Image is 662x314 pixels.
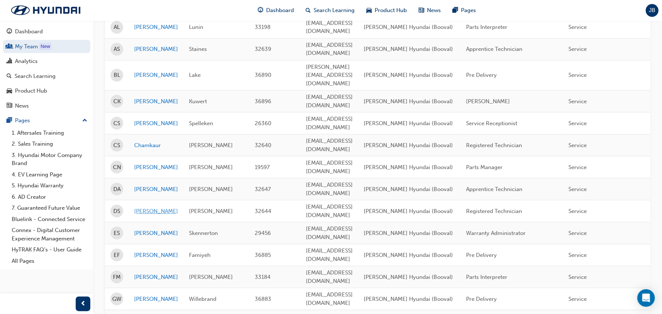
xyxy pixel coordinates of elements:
[112,295,121,303] span: GW
[255,72,271,78] span: 36890
[134,119,178,128] a: [PERSON_NAME]
[189,186,233,192] span: [PERSON_NAME]
[3,55,90,68] a: Analytics
[568,208,587,214] span: Service
[568,120,587,127] span: Service
[134,185,178,194] a: [PERSON_NAME]
[306,116,353,131] span: [EMAIL_ADDRESS][DOMAIN_NAME]
[568,274,587,280] span: Service
[39,43,52,50] div: Tooltip anchor
[255,274,271,280] span: 33184
[466,296,497,302] span: Pre Delivery
[113,207,120,216] span: DS
[419,6,424,15] span: news-icon
[7,44,12,50] span: people-icon
[649,6,655,15] span: JB
[466,72,497,78] span: Pre Delivery
[255,296,271,302] span: 36883
[255,24,271,30] span: 33198
[255,208,271,214] span: 32644
[15,27,43,36] div: Dashboard
[568,230,587,236] span: Service
[364,230,453,236] span: [PERSON_NAME] Hyundai (Booval)
[189,208,233,214] span: [PERSON_NAME]
[306,6,311,15] span: search-icon
[252,3,300,18] a: guage-iconDashboard
[306,269,353,284] span: [EMAIL_ADDRESS][DOMAIN_NAME]
[114,229,120,238] span: ES
[3,114,90,127] button: Pages
[364,98,453,105] span: [PERSON_NAME] Hyundai (Booval)
[3,99,90,113] a: News
[258,6,263,15] span: guage-icon
[189,230,218,236] span: Skennerton
[466,120,517,127] span: Service Receptionist
[134,295,178,303] a: [PERSON_NAME]
[3,70,90,83] a: Search Learning
[4,3,88,18] img: Trak
[114,251,120,259] span: EF
[306,138,353,153] span: [EMAIL_ADDRESS][DOMAIN_NAME]
[255,98,271,105] span: 36896
[364,120,453,127] span: [PERSON_NAME] Hyundai (Booval)
[364,252,453,258] span: [PERSON_NAME] Hyundai (Booval)
[189,24,203,30] span: Lunin
[466,252,497,258] span: Pre Delivery
[306,94,353,109] span: [EMAIL_ADDRESS][DOMAIN_NAME]
[3,23,90,114] button: DashboardMy TeamAnalyticsSearch LearningProduct HubNews
[568,24,587,30] span: Service
[189,164,233,171] span: [PERSON_NAME]
[7,103,12,109] span: news-icon
[134,251,178,259] a: [PERSON_NAME]
[568,46,587,52] span: Service
[9,138,90,150] a: 2. Sales Training
[134,71,178,79] a: [PERSON_NAME]
[189,296,216,302] span: Willebrand
[646,4,658,17] button: JB
[9,180,90,191] a: 5. Hyundai Warranty
[255,186,271,192] span: 32647
[189,98,207,105] span: Kuwert
[114,23,120,31] span: AL
[9,150,90,169] a: 3. Hyundai Motor Company Brand
[364,46,453,52] span: [PERSON_NAME] Hyundai (Booval)
[134,45,178,53] a: [PERSON_NAME]
[15,102,29,110] div: News
[306,182,353,197] span: [EMAIL_ADDRESS][DOMAIN_NAME]
[9,244,90,255] a: HyTRAK FAQ's - User Guide
[7,88,12,94] span: car-icon
[255,120,271,127] span: 26360
[189,142,233,149] span: [PERSON_NAME]
[466,274,507,280] span: Parts Interpreter
[134,207,178,216] a: [PERSON_NAME]
[360,3,413,18] a: car-iconProduct Hub
[114,45,120,53] span: AS
[134,97,178,106] a: [PERSON_NAME]
[3,25,90,38] a: Dashboard
[306,225,353,240] span: [EMAIL_ADDRESS][DOMAIN_NAME]
[134,163,178,172] a: [PERSON_NAME]
[134,273,178,281] a: [PERSON_NAME]
[15,87,47,95] div: Product Hub
[314,6,355,15] span: Search Learning
[466,230,526,236] span: Warranty Administrator
[447,3,482,18] a: pages-iconPages
[189,120,213,127] span: Spelleken
[189,46,207,52] span: Staines
[364,274,453,280] span: [PERSON_NAME] Hyundai (Booval)
[7,29,12,35] span: guage-icon
[189,274,233,280] span: [PERSON_NAME]
[306,203,353,218] span: [EMAIL_ADDRESS][DOMAIN_NAME]
[113,97,121,106] span: CK
[7,117,12,124] span: pages-icon
[7,58,12,65] span: chart-icon
[568,252,587,258] span: Service
[9,191,90,203] a: 6. AD Creator
[255,164,270,171] span: 19597
[364,142,453,149] span: [PERSON_NAME] Hyundai (Booval)
[364,164,453,171] span: [PERSON_NAME] Hyundai (Booval)
[113,119,120,128] span: CS
[306,291,353,306] span: [EMAIL_ADDRESS][DOMAIN_NAME]
[637,289,655,307] div: Open Intercom Messenger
